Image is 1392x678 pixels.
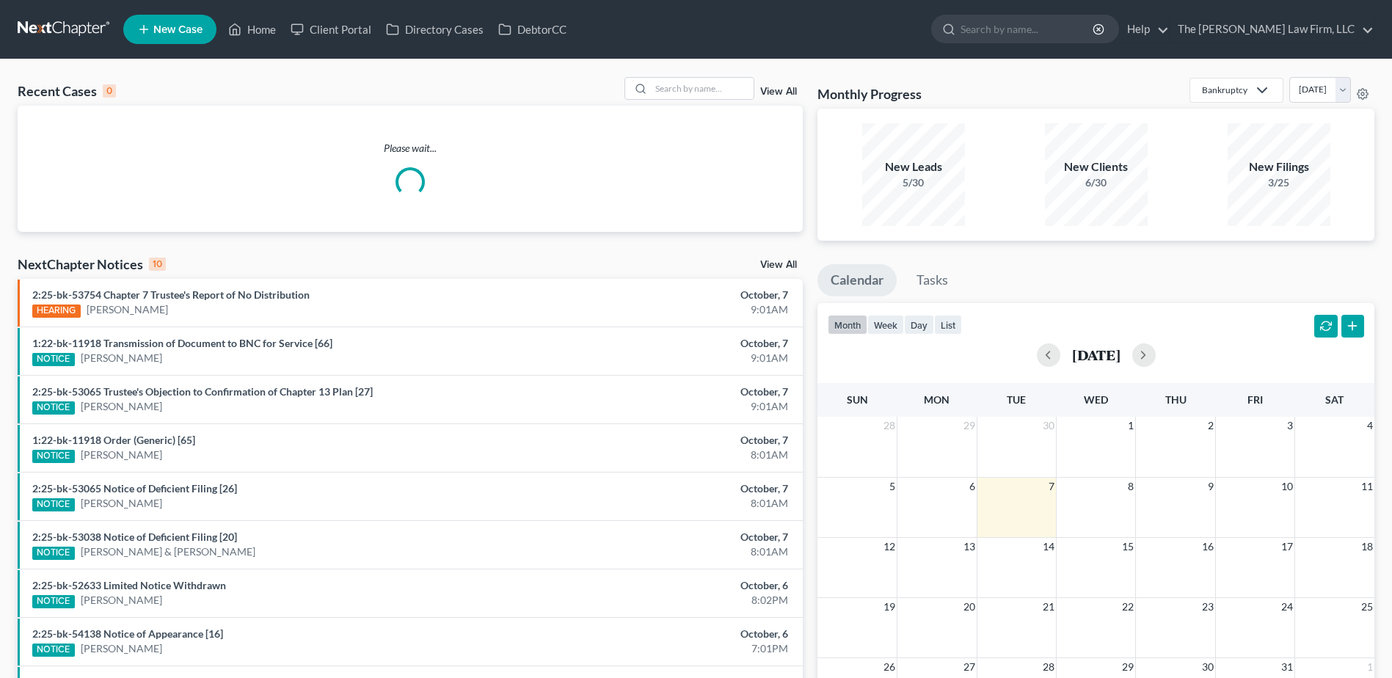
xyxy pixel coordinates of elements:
[81,399,162,414] a: [PERSON_NAME]
[903,264,961,296] a: Tasks
[1280,538,1294,555] span: 17
[1286,417,1294,434] span: 3
[32,305,81,318] div: HEARING
[546,302,788,317] div: 9:01AM
[1247,393,1263,406] span: Fri
[904,315,934,335] button: day
[149,258,166,271] div: 10
[1007,393,1026,406] span: Tue
[760,87,797,97] a: View All
[32,579,226,591] a: 2:25-bk-52633 Limited Notice Withdrawn
[81,496,162,511] a: [PERSON_NAME]
[103,84,116,98] div: 0
[1165,393,1187,406] span: Thu
[546,399,788,414] div: 9:01AM
[1280,478,1294,495] span: 10
[862,158,965,175] div: New Leads
[379,16,491,43] a: Directory Cases
[1120,598,1135,616] span: 22
[1045,175,1148,190] div: 6/30
[1280,658,1294,676] span: 31
[1041,658,1056,676] span: 28
[1084,393,1108,406] span: Wed
[87,302,168,317] a: [PERSON_NAME]
[546,288,788,302] div: October, 7
[546,336,788,351] div: October, 7
[1041,538,1056,555] span: 14
[1202,84,1247,96] div: Bankruptcy
[962,658,977,676] span: 27
[1325,393,1344,406] span: Sat
[1206,478,1215,495] span: 9
[1200,538,1215,555] span: 16
[81,641,162,656] a: [PERSON_NAME]
[81,351,162,365] a: [PERSON_NAME]
[546,627,788,641] div: October, 6
[32,288,310,301] a: 2:25-bk-53754 Chapter 7 Trustee's Report of No Distribution
[32,531,237,543] a: 2:25-bk-53038 Notice of Deficient Filing [20]
[32,385,373,398] a: 2:25-bk-53065 Trustee's Objection to Confirmation of Chapter 13 Plan [27]
[817,85,922,103] h3: Monthly Progress
[1366,417,1374,434] span: 4
[1200,598,1215,616] span: 23
[546,481,788,496] div: October, 7
[962,598,977,616] span: 20
[1045,158,1148,175] div: New Clients
[1126,478,1135,495] span: 8
[32,644,75,657] div: NOTICE
[18,255,166,273] div: NextChapter Notices
[882,417,897,434] span: 28
[546,496,788,511] div: 8:01AM
[81,593,162,608] a: [PERSON_NAME]
[1228,158,1330,175] div: New Filings
[1126,417,1135,434] span: 1
[961,15,1095,43] input: Search by name...
[1200,658,1215,676] span: 30
[32,401,75,415] div: NOTICE
[32,353,75,366] div: NOTICE
[32,498,75,511] div: NOTICE
[882,658,897,676] span: 26
[1170,16,1374,43] a: The [PERSON_NAME] Law Firm, LLC
[18,82,116,100] div: Recent Cases
[546,593,788,608] div: 8:02PM
[1120,16,1169,43] a: Help
[882,598,897,616] span: 19
[888,478,897,495] span: 5
[32,337,332,349] a: 1:22-bk-11918 Transmission of Document to BNC for Service [66]
[1041,598,1056,616] span: 21
[882,538,897,555] span: 12
[828,315,867,335] button: month
[491,16,574,43] a: DebtorCC
[817,264,897,296] a: Calendar
[867,315,904,335] button: week
[1120,658,1135,676] span: 29
[862,175,965,190] div: 5/30
[1228,175,1330,190] div: 3/25
[1206,417,1215,434] span: 2
[546,578,788,593] div: October, 6
[81,448,162,462] a: [PERSON_NAME]
[760,260,797,270] a: View All
[32,434,195,446] a: 1:22-bk-11918 Order (Generic) [65]
[18,141,803,156] p: Please wait...
[32,547,75,560] div: NOTICE
[1366,658,1374,676] span: 1
[1047,478,1056,495] span: 7
[546,641,788,656] div: 7:01PM
[1360,478,1374,495] span: 11
[968,478,977,495] span: 6
[1360,538,1374,555] span: 18
[847,393,868,406] span: Sun
[32,450,75,463] div: NOTICE
[1280,598,1294,616] span: 24
[32,595,75,608] div: NOTICE
[546,384,788,399] div: October, 7
[81,544,255,559] a: [PERSON_NAME] & [PERSON_NAME]
[221,16,283,43] a: Home
[546,351,788,365] div: 9:01AM
[1041,417,1056,434] span: 30
[651,78,754,99] input: Search by name...
[546,433,788,448] div: October, 7
[962,538,977,555] span: 13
